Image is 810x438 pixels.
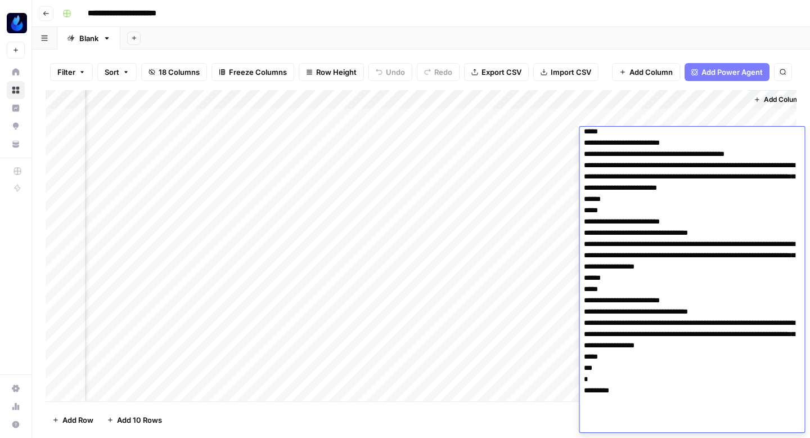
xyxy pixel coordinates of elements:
[7,379,25,397] a: Settings
[7,9,25,37] button: Workspace: AgentFire Content
[368,63,412,81] button: Undo
[159,66,200,78] span: 18 Columns
[764,95,803,105] span: Add Column
[7,135,25,153] a: Your Data
[57,27,120,50] a: Blank
[299,63,364,81] button: Row Height
[612,63,680,81] button: Add Column
[701,66,763,78] span: Add Power Agent
[141,63,207,81] button: 18 Columns
[551,66,591,78] span: Import CSV
[57,66,75,78] span: Filter
[7,63,25,81] a: Home
[316,66,357,78] span: Row Height
[434,66,452,78] span: Redo
[7,99,25,117] a: Insights
[464,63,529,81] button: Export CSV
[105,66,119,78] span: Sort
[62,414,93,426] span: Add Row
[46,411,100,429] button: Add Row
[481,66,521,78] span: Export CSV
[7,117,25,135] a: Opportunities
[7,415,25,433] button: Help + Support
[629,66,673,78] span: Add Column
[7,13,27,33] img: AgentFire Content Logo
[685,63,769,81] button: Add Power Agent
[7,81,25,99] a: Browse
[229,66,287,78] span: Freeze Columns
[117,414,162,426] span: Add 10 Rows
[417,63,460,81] button: Redo
[50,63,93,81] button: Filter
[79,33,98,44] div: Blank
[7,397,25,415] a: Usage
[533,63,598,81] button: Import CSV
[97,63,137,81] button: Sort
[749,92,808,107] button: Add Column
[100,411,169,429] button: Add 10 Rows
[386,66,405,78] span: Undo
[211,63,294,81] button: Freeze Columns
